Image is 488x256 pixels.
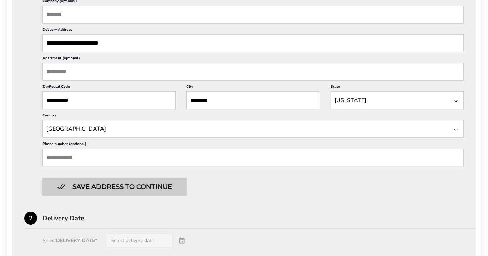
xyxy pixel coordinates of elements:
label: Country [42,113,464,120]
div: Delivery Date [42,215,476,221]
label: Delivery Address [42,27,464,34]
input: ZIP [42,91,176,109]
label: Zip/Postal Code [42,84,176,91]
input: Company [42,6,464,24]
label: Phone number (optional) [42,141,464,149]
input: City [186,91,320,109]
input: Apartment [42,63,464,81]
div: 2 [24,212,37,225]
button: Button save address [42,178,187,196]
label: City [186,84,320,91]
label: Apartment (optional) [42,56,464,63]
input: State [331,91,464,109]
input: State [42,120,464,138]
label: State [331,84,464,91]
input: Delivery Address [42,34,464,52]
